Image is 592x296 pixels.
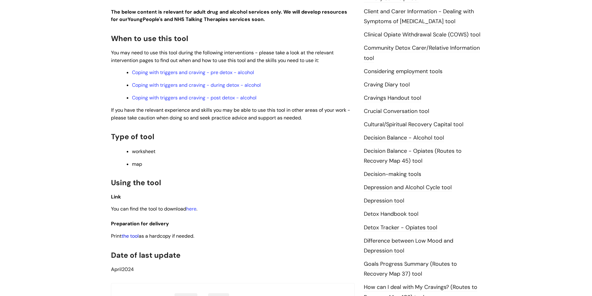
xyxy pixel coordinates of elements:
[364,210,418,218] a: Detox Handbook tool
[143,16,163,23] strong: People's
[364,121,463,129] a: Cultural/Spiritual Recovery Capital tool
[111,250,180,260] span: Date of last update
[111,132,154,141] span: Type of tool
[364,237,453,255] a: Difference between Low Mood and Depression tool
[111,34,188,43] span: When to use this tool
[364,260,457,278] a: Goals Progress Summary (Routes to Recovery Map 37) tool
[111,9,347,23] strong: The below content is relevant for adult drug and alcohol services only. We will develop resources...
[132,94,257,101] a: Coping with triggers and craving - post detox - alcohol
[111,178,161,187] span: Using the tool
[128,16,164,23] strong: Young
[132,82,261,88] a: Coping with triggers and craving - during detox - alcohol
[364,134,444,142] a: Decision Balance - Alcohol tool
[364,68,442,76] a: Considering employment tools
[111,107,350,121] span: If you have the relevant experience and skills you may be able to use this tool in other areas of...
[364,44,480,62] a: Community Detox Carer/Relative Information tool
[111,266,134,273] span: 2024
[111,194,121,200] span: Link
[364,170,421,178] a: Decision-making tools
[364,81,410,89] a: Craving Diary tool
[186,206,196,212] a: here
[364,31,480,39] a: Clinical Opiate Withdrawal Scale (COWS) tool
[364,197,404,205] a: Depression tool
[132,69,254,76] a: Coping with triggers and craving - pre detox - alcohol
[111,220,169,227] span: Preparation for delivery
[132,161,142,167] span: map
[111,206,197,212] span: You can find the tool to download .
[364,184,452,192] a: Depression and Alcohol Cycle tool
[364,224,437,232] a: Detox Tracker - Opiates tool
[132,148,155,155] span: worksheet
[111,49,334,64] span: You may need to use this tool during the following interventions - please take a look at the rele...
[121,233,139,239] a: the tool
[364,94,421,102] a: Cravings Handout tool
[364,8,474,26] a: Client and Carer Information - Dealing with Symptoms of [MEDICAL_DATA] tool
[111,233,121,239] span: Print
[364,107,429,115] a: Crucial Conversation tool
[111,266,122,273] span: April
[364,147,462,165] a: Decision Balance - Opiates (Routes to Recovery Map 45) tool
[121,233,194,239] span: as a hardcopy if needed.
